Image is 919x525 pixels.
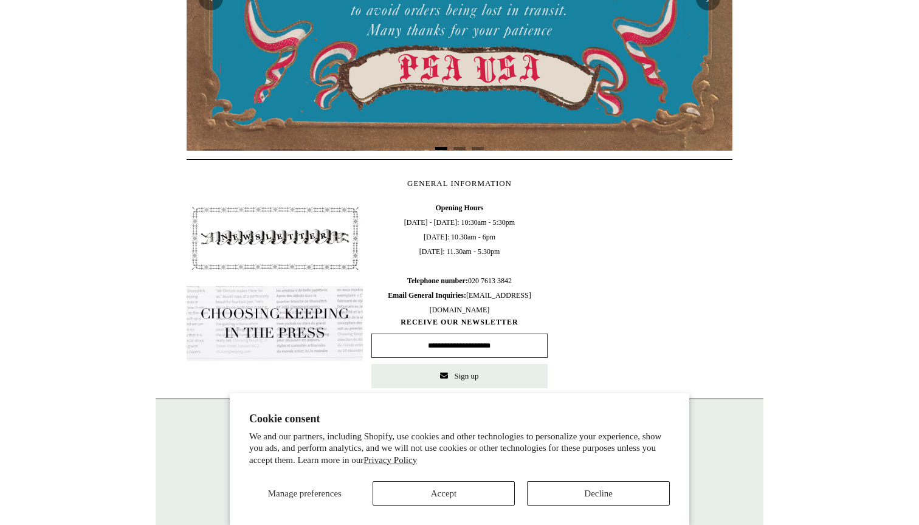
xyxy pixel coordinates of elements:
img: pf-4db91bb9--1305-Newsletter-Button_1200x.jpg [187,201,363,276]
p: [STREET_ADDRESS] London WC2H 9NS [DATE] - [DATE] 10:30am to 5:30pm [DATE] 10.30am to 6pm [DATE] 1... [168,411,751,513]
span: RECEIVE OUR NEWSLETTER [371,317,548,328]
b: Telephone number [407,276,468,285]
button: Page 2 [453,147,466,150]
button: Page 3 [472,147,484,150]
span: Manage preferences [268,489,342,498]
img: pf-635a2b01-aa89-4342-bbcd-4371b60f588c--In-the-press-Button_1200x.jpg [187,286,363,362]
span: Sign up [454,371,478,380]
b: Email General Inquiries: [388,291,466,300]
button: Decline [527,481,670,506]
span: [DATE] - [DATE]: 10:30am - 5:30pm [DATE]: 10.30am - 6pm [DATE]: 11.30am - 5.30pm 020 7613 3842 [371,201,548,317]
p: We and our partners, including Shopify, use cookies and other technologies to personalize your ex... [249,431,670,467]
button: Accept [373,481,515,506]
a: Privacy Policy [363,455,417,465]
h2: Cookie consent [249,413,670,425]
iframe: google_map [556,201,732,383]
button: Page 1 [435,147,447,150]
b: Opening Hours [435,204,483,212]
span: [EMAIL_ADDRESS][DOMAIN_NAME] [388,291,531,314]
b: : [466,276,468,285]
button: Sign up [371,364,548,388]
span: GENERAL INFORMATION [407,179,512,188]
button: Manage preferences [249,481,360,506]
